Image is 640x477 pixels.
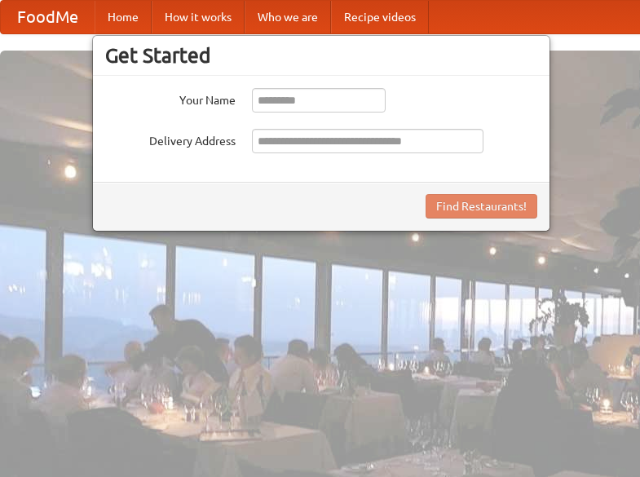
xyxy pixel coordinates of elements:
[152,1,245,33] a: How it works
[105,88,236,108] label: Your Name
[1,1,95,33] a: FoodMe
[105,129,236,149] label: Delivery Address
[245,1,331,33] a: Who we are
[426,194,537,219] button: Find Restaurants!
[95,1,152,33] a: Home
[105,43,537,68] h3: Get Started
[331,1,429,33] a: Recipe videos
